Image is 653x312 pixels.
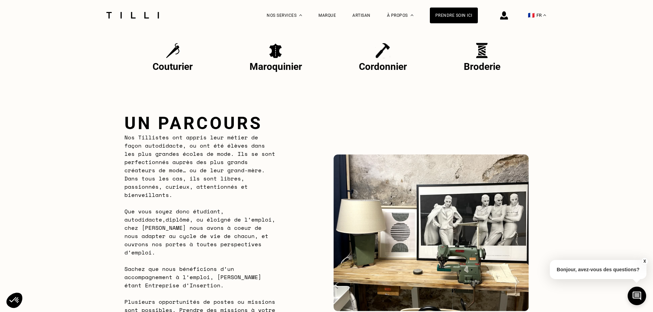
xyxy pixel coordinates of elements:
[124,133,275,199] span: Nos Tillistes ont appris leur métier de façon autodidacte, ou ont été élèves dans les plus grande...
[153,61,193,72] p: Couturier
[430,8,478,23] a: Prendre soin ici
[550,260,646,279] p: Bonjour, avez-vous des questions?
[318,13,336,18] a: Marque
[124,265,262,289] span: Sachez que nous bénéficions d‘un accompagnement à l‘emploi, [PERSON_NAME] étant Entreprise d‘Inse...
[124,207,275,257] span: Que vous soyez donc étudiant, autodidacte,diplômé, ou éloigné de l‘emploi, chez [PERSON_NAME] nou...
[299,14,302,16] img: Menu déroulant
[641,258,648,265] button: X
[411,14,413,16] img: Menu déroulant à propos
[352,13,371,18] a: Artisan
[500,11,508,20] img: icône connexion
[528,12,535,18] span: 🇫🇷
[334,154,529,312] img: Un parcours
[250,61,302,72] p: Maroquinier
[104,12,161,18] img: Logo du service de couturière Tilli
[269,43,282,58] img: Maroquinier
[543,14,546,16] img: menu déroulant
[124,113,277,133] h2: Un parcours
[166,43,179,58] img: Couturier
[464,61,500,72] p: Broderie
[476,43,488,58] img: Broderie
[375,43,390,58] img: Cordonnier
[359,61,407,72] p: Cordonnier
